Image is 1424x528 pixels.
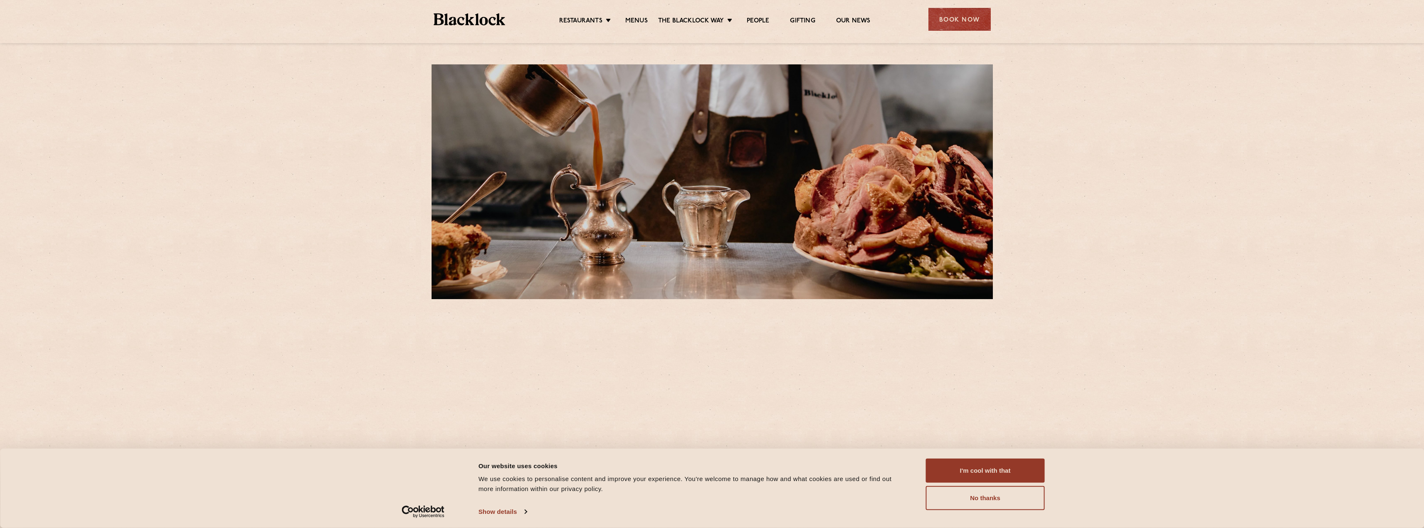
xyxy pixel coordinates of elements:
button: No thanks [926,486,1045,510]
div: Book Now [928,8,991,31]
a: Our News [836,17,871,26]
a: Show details [479,506,527,518]
a: Usercentrics Cookiebot - opens in a new window [387,506,459,518]
a: Gifting [790,17,815,26]
div: We use cookies to personalise content and improve your experience. You're welcome to manage how a... [479,474,907,494]
a: People [747,17,769,26]
a: The Blacklock Way [658,17,724,26]
a: Menus [625,17,648,26]
img: BL_Textured_Logo-footer-cropped.svg [434,13,506,25]
a: Restaurants [559,17,602,26]
button: I'm cool with that [926,459,1045,483]
div: Our website uses cookies [479,461,907,471]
